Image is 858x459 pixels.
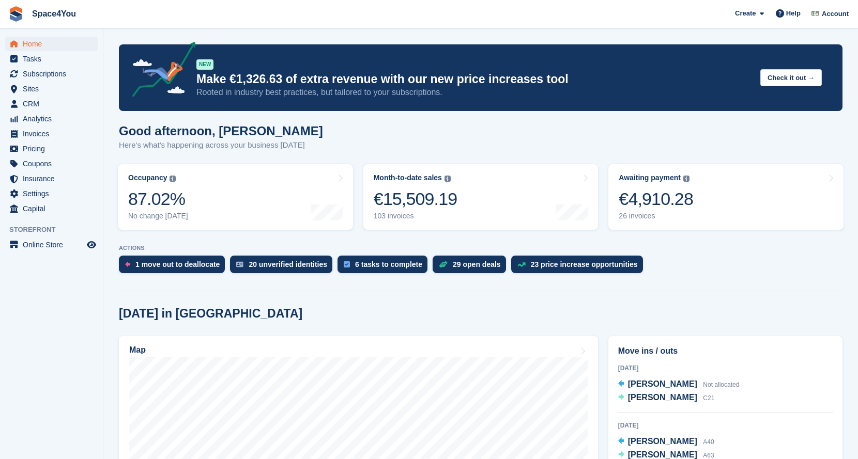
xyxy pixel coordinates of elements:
[628,437,697,446] span: [PERSON_NAME]
[118,164,353,230] a: Occupancy 87.02% No change [DATE]
[5,67,98,81] a: menu
[618,363,833,373] div: [DATE]
[618,378,740,391] a: [PERSON_NAME] Not allocated
[23,171,85,186] span: Insurance
[5,171,98,186] a: menu
[453,260,501,268] div: 29 open deals
[23,67,85,81] span: Subscriptions
[5,37,98,51] a: menu
[531,260,638,268] div: 23 price increase opportunities
[810,8,820,19] img: Finn-Kristof Kausch
[9,225,103,235] span: Storefront
[618,391,715,405] a: [PERSON_NAME] C21
[125,261,130,267] img: move_outs_to_deallocate_icon-f764333ba52eb49d3ac5e1228854f67142a1ed5810a6f6cc68b1a99e826820c5.svg
[23,156,85,171] span: Coupons
[703,452,714,459] span: A63
[628,393,697,402] span: [PERSON_NAME]
[129,345,146,355] h2: Map
[23,112,85,126] span: Analytics
[619,212,693,220] div: 26 invoices
[517,262,526,267] img: price_increase_opportunities-93ffe204e8149a01c8c9dc8f82e8f89637d9d84a8eef4429ea346261dce0b2c0.svg
[363,164,599,230] a: Month-to-date sales €15,509.19 103 invoices
[196,72,752,87] p: Make €1,326.63 of extra revenue with our new price increases tool
[683,176,690,182] img: icon-info-grey-7440780725fd019a000dd9b08b2336e03edf1995a4989e88bcd33f0948082b44.svg
[119,307,302,321] h2: [DATE] in [GEOGRAPHIC_DATA]
[119,256,230,278] a: 1 move out to deallocate
[5,156,98,171] a: menu
[23,238,85,252] span: Online Store
[128,173,167,182] div: Occupancy
[5,97,98,111] a: menu
[5,201,98,216] a: menu
[628,450,697,459] span: [PERSON_NAME]
[196,59,213,70] div: NEW
[23,97,85,111] span: CRM
[8,6,24,22] img: stora-icon-8386f47178a22dfd0bd8f6a31ec36ba5ce8667c1dd55bd0f319d3a0aa187defe.svg
[374,188,457,210] div: €15,509.19
[445,176,451,182] img: icon-info-grey-7440780725fd019a000dd9b08b2336e03edf1995a4989e88bcd33f0948082b44.svg
[338,256,433,278] a: 6 tasks to complete
[344,261,350,267] img: task-75834270c22a3079a89374b754ae025e5fb1db73e45f91037f5363f120a921f8.svg
[786,8,801,19] span: Help
[5,141,98,156] a: menu
[5,186,98,201] a: menu
[23,126,85,141] span: Invoices
[433,256,511,278] a: 29 open deals
[5,238,98,252] a: menu
[23,141,85,156] span: Pricing
[23,82,85,96] span: Sites
[618,345,833,357] h2: Move ins / outs
[23,186,85,201] span: Settings
[5,82,98,96] a: menu
[236,261,243,267] img: verify_identity-adf6edd0f0f0b5bbfe63781bf79b02c33cf7c696d77639b501bdc392416b5a36.svg
[28,5,80,22] a: Space4You
[85,239,98,251] a: Preview store
[619,188,693,210] div: €4,910.28
[735,8,756,19] span: Create
[135,260,220,268] div: 1 move out to deallocate
[119,139,323,151] p: Here's what's happening across your business [DATE]
[703,381,739,388] span: Not allocated
[355,260,422,268] div: 6 tasks to complete
[170,176,176,182] img: icon-info-grey-7440780725fd019a000dd9b08b2336e03edf1995a4989e88bcd33f0948082b44.svg
[374,173,442,182] div: Month-to-date sales
[703,394,714,402] span: C21
[128,188,188,210] div: 87.02%
[439,261,448,268] img: deal-1b604bf984904fb50ccaf53a9ad4b4a5d6e5aea283cecdc64d6e3604feb123c2.svg
[618,421,833,430] div: [DATE]
[608,164,844,230] a: Awaiting payment €4,910.28 26 invoices
[5,52,98,66] a: menu
[128,212,188,220] div: No change [DATE]
[23,52,85,66] span: Tasks
[628,379,697,388] span: [PERSON_NAME]
[124,42,196,101] img: price-adjustments-announcement-icon-8257ccfd72463d97f412b2fc003d46551f7dbcb40ab6d574587a9cd5c0d94...
[5,112,98,126] a: menu
[5,126,98,141] a: menu
[703,438,714,446] span: A40
[249,260,327,268] div: 20 unverified identities
[618,435,714,449] a: [PERSON_NAME] A40
[23,37,85,51] span: Home
[119,245,842,251] p: ACTIONS
[230,256,338,278] a: 20 unverified identities
[196,87,752,98] p: Rooted in industry best practices, but tailored to your subscriptions.
[119,124,323,138] h1: Good afternoon, [PERSON_NAME]
[374,212,457,220] div: 103 invoices
[23,201,85,216] span: Capital
[619,173,681,182] div: Awaiting payment
[511,256,648,278] a: 23 price increase opportunities
[760,69,822,86] button: Check it out →
[822,9,849,19] span: Account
